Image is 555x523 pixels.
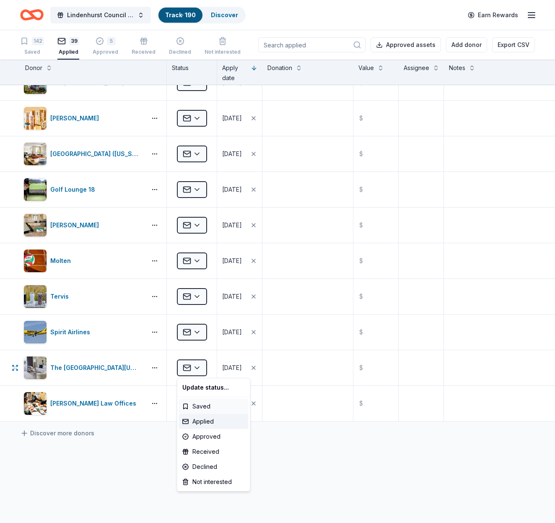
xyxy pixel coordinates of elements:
[179,474,249,489] div: Not interested
[179,444,249,459] div: Received
[179,399,249,414] div: Saved
[179,414,249,429] div: Applied
[179,459,249,474] div: Declined
[179,380,249,395] div: Update status...
[179,429,249,444] div: Approved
